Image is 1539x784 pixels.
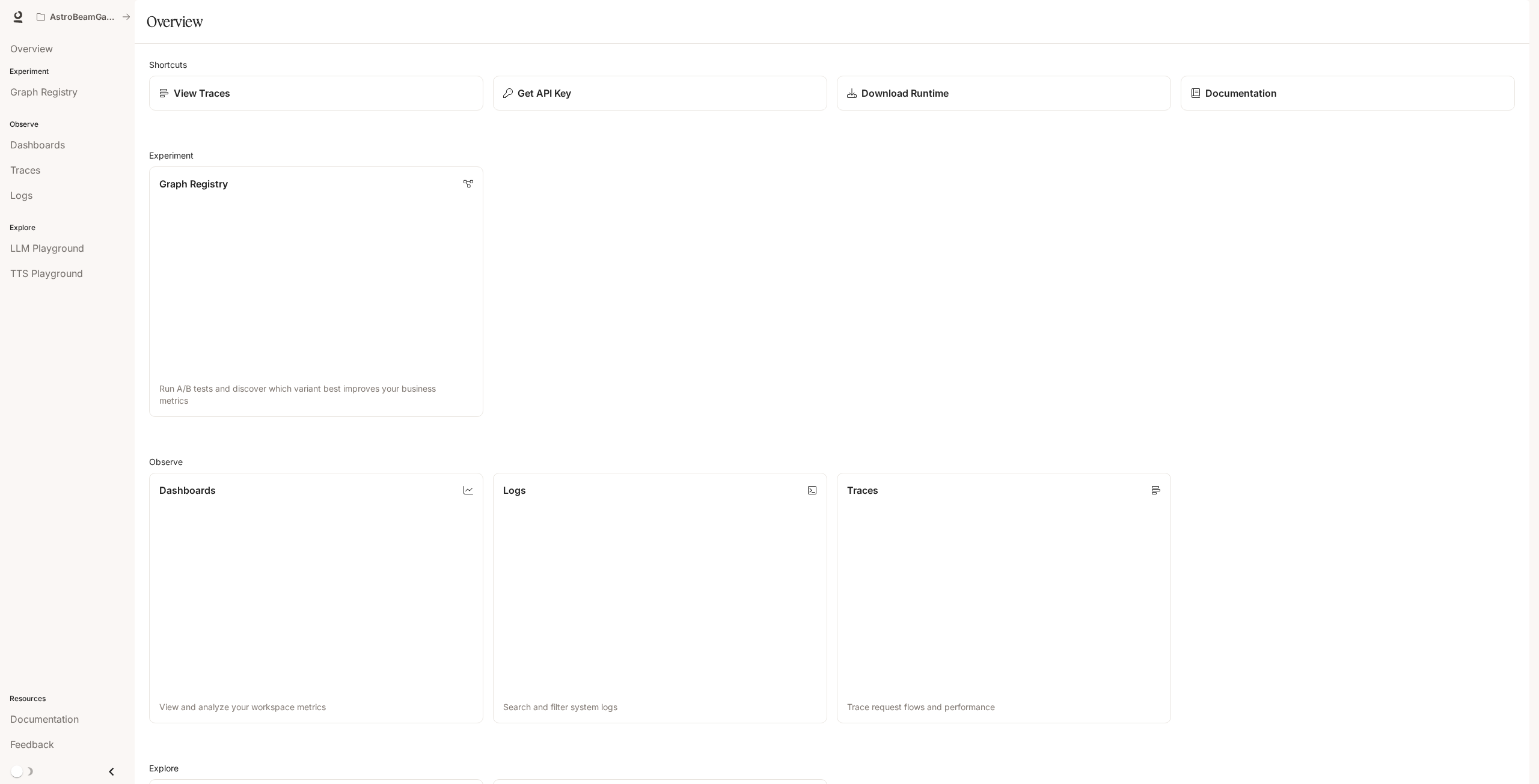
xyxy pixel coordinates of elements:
[847,483,878,497] p: Traces
[159,483,216,497] p: Dashboards
[50,12,117,22] p: AstroBeamGame
[159,383,473,407] p: Run A/B tests and discover which variant best improves your business metrics
[149,149,1515,162] h2: Experiment
[861,86,949,100] p: Download Runtime
[159,177,228,191] p: Graph Registry
[149,762,1515,774] h2: Explore
[31,5,136,29] button: All workspaces
[837,76,1171,111] a: Download Runtime
[518,86,571,100] p: Get API Key
[149,166,483,417] a: Graph RegistryRun A/B tests and discover which variant best improves your business metrics
[174,86,230,100] p: View Traces
[493,473,827,723] a: LogsSearch and filter system logs
[149,76,483,111] a: View Traces
[159,701,473,713] p: View and analyze your workspace metrics
[503,483,526,497] p: Logs
[1205,86,1277,100] p: Documentation
[503,701,817,713] p: Search and filter system logs
[493,76,827,111] button: Get API Key
[149,473,483,723] a: DashboardsView and analyze your workspace metrics
[149,455,1515,468] h2: Observe
[147,10,203,34] h1: Overview
[847,701,1161,713] p: Trace request flows and performance
[837,473,1171,723] a: TracesTrace request flows and performance
[1181,76,1515,111] a: Documentation
[149,58,1515,71] h2: Shortcuts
